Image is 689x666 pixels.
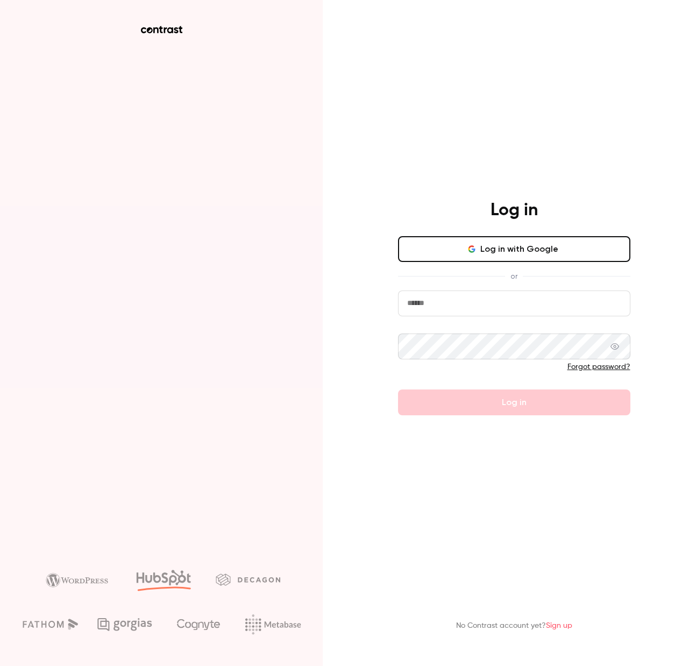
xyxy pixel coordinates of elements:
span: or [505,271,523,282]
a: Forgot password? [567,363,630,371]
h4: Log in [491,200,538,221]
img: decagon [216,573,280,585]
button: Log in with Google [398,236,630,262]
p: No Contrast account yet? [456,620,572,632]
a: Sign up [546,622,572,629]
